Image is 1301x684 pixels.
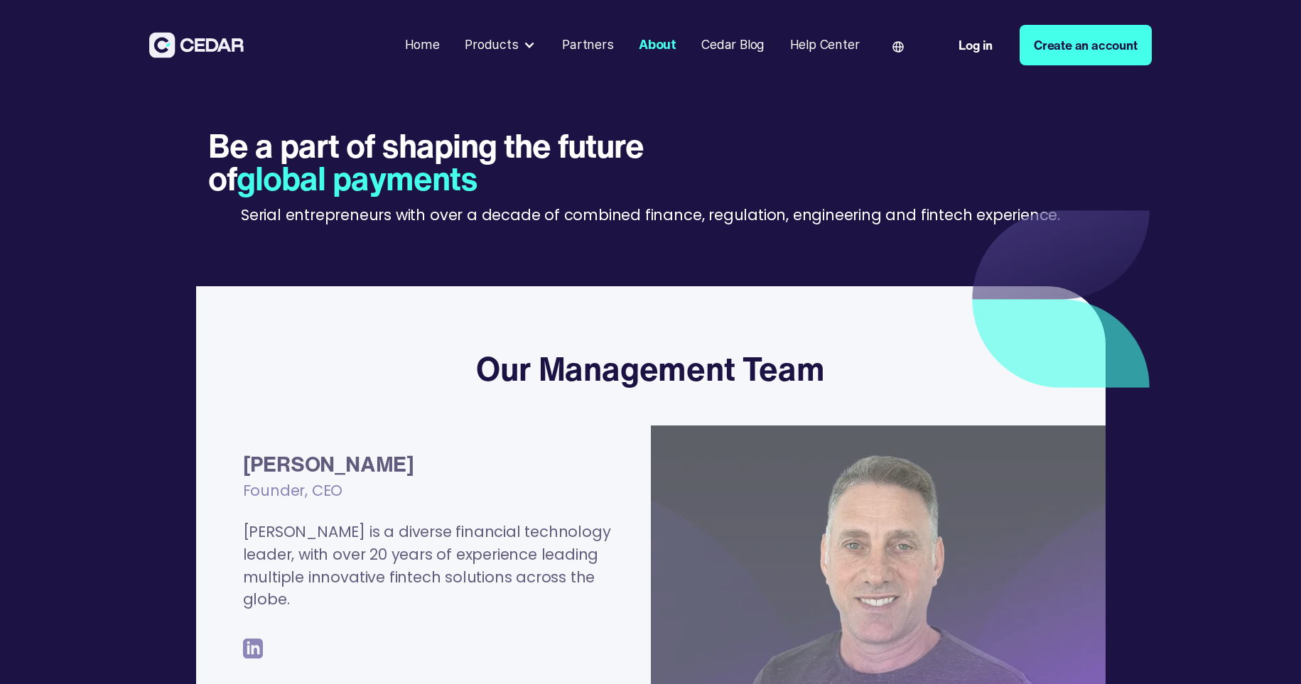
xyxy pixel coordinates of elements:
a: About [632,28,683,61]
a: Partners [556,28,620,61]
div: Help Center [790,36,860,54]
a: Home [399,28,446,61]
p: Serial entrepreneurs with over a decade of combined finance, regulation, engineering and fintech ... [241,204,1060,227]
div: [PERSON_NAME] [243,448,620,479]
div: Cedar Blog [701,36,765,54]
div: Founder, CEO [243,479,620,521]
span: global payments [237,154,477,202]
div: Log in [959,36,993,54]
p: [PERSON_NAME] is a diverse financial technology leader, with over 20 years of experience leading ... [243,521,620,611]
a: Create an account [1020,25,1152,65]
a: Help Center [784,28,866,61]
div: Home [405,36,440,54]
h1: Be a part of shaping the future of [208,129,739,195]
a: Log in [944,25,1007,65]
div: About [639,36,676,54]
img: world icon [892,41,904,53]
div: Products [458,29,544,60]
div: Partners [562,36,613,54]
a: Cedar Blog [695,28,771,61]
div: Products [465,36,518,54]
h3: Our Management Team [476,349,824,388]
